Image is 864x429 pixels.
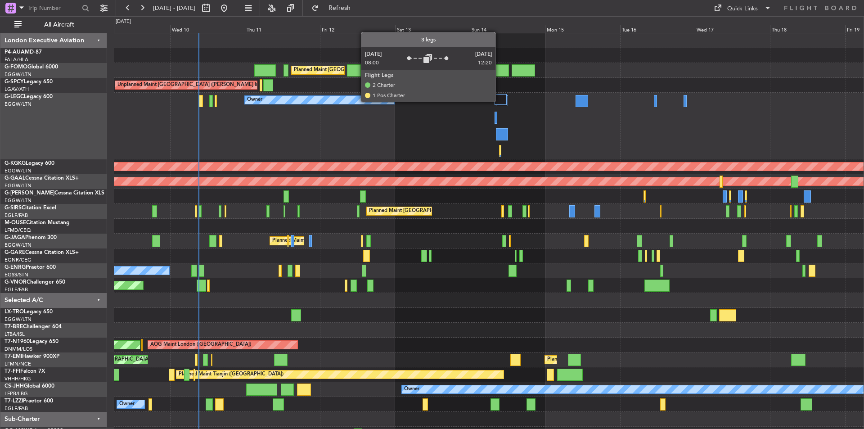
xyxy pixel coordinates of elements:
[770,25,845,33] div: Thu 18
[27,1,79,15] input: Trip Number
[4,227,31,234] a: LFMD/CEQ
[4,56,28,63] a: FALA/HLA
[4,50,25,55] span: P4-AUA
[4,94,24,99] span: G-LEGC
[4,190,54,196] span: G-[PERSON_NAME]
[320,25,395,33] div: Fri 12
[4,71,31,78] a: EGGW/LTN
[4,79,53,85] a: G-SPCYLegacy 650
[117,78,263,92] div: Unplanned Maint [GEOGRAPHIC_DATA] ([PERSON_NAME] Intl)
[709,1,776,15] button: Quick Links
[4,361,31,367] a: LFMN/NCE
[294,63,436,77] div: Planned Maint [GEOGRAPHIC_DATA] ([GEOGRAPHIC_DATA])
[4,375,31,382] a: VHHH/HKG
[4,280,27,285] span: G-VNOR
[4,339,58,344] a: T7-N1960Legacy 650
[4,384,24,389] span: CS-JHH
[4,369,45,374] a: T7-FFIFalcon 7X
[395,25,470,33] div: Sat 13
[4,324,62,330] a: T7-BREChallenger 604
[4,309,53,315] a: LX-TROLegacy 650
[4,250,25,255] span: G-GARE
[695,25,770,33] div: Wed 17
[4,324,23,330] span: T7-BRE
[545,25,620,33] div: Mon 15
[153,4,195,12] span: [DATE] - [DATE]
[179,368,283,381] div: Planned Maint Tianjin ([GEOGRAPHIC_DATA])
[4,161,26,166] span: G-KGKG
[4,339,30,344] span: T7-N1960
[4,331,25,338] a: LTBA/ISL
[4,309,24,315] span: LX-TRO
[4,316,31,323] a: EGGW/LTN
[4,398,23,404] span: T7-LZZI
[4,280,65,285] a: G-VNORChallenger 650
[369,204,511,218] div: Planned Maint [GEOGRAPHIC_DATA] ([GEOGRAPHIC_DATA])
[4,182,31,189] a: EGGW/LTN
[247,93,262,107] div: Owner
[23,22,95,28] span: All Aircraft
[245,25,320,33] div: Thu 11
[4,354,59,359] a: T7-EMIHawker 900XP
[4,50,42,55] a: P4-AUAMD-87
[4,161,54,166] a: G-KGKGLegacy 600
[95,25,170,33] div: Tue 9
[404,383,419,396] div: Owner
[727,5,758,14] div: Quick Links
[4,86,29,93] a: LGAV/ATH
[4,79,24,85] span: G-SPCY
[4,167,31,174] a: EGGW/LTN
[4,354,22,359] span: T7-EMI
[4,398,53,404] a: T7-LZZIPraetor 600
[4,212,28,219] a: EGLF/FAB
[4,390,28,397] a: LFPB/LBG
[307,1,361,15] button: Refresh
[4,271,28,278] a: EGSS/STN
[321,5,359,11] span: Refresh
[4,205,56,211] a: G-SIRSCitation Excel
[4,64,27,70] span: G-FOMO
[4,197,31,204] a: EGGW/LTN
[4,220,70,226] a: M-OUSECitation Mustang
[4,64,58,70] a: G-FOMOGlobal 6000
[4,176,79,181] a: G-GAALCessna Citation XLS+
[4,235,25,240] span: G-JAGA
[470,25,545,33] div: Sun 14
[4,242,31,248] a: EGGW/LTN
[4,220,26,226] span: M-OUSE
[4,190,104,196] a: G-[PERSON_NAME]Cessna Citation XLS
[10,18,98,32] button: All Aircraft
[4,369,20,374] span: T7-FFI
[4,286,28,293] a: EGLF/FAB
[4,250,79,255] a: G-GARECessna Citation XLS+
[170,25,245,33] div: Wed 10
[4,265,56,270] a: G-ENRGPraetor 600
[4,384,54,389] a: CS-JHHGlobal 6000
[4,176,25,181] span: G-GAAL
[4,235,57,240] a: G-JAGAPhenom 300
[272,234,414,248] div: Planned Maint [GEOGRAPHIC_DATA] ([GEOGRAPHIC_DATA])
[4,265,26,270] span: G-ENRG
[4,101,31,108] a: EGGW/LTN
[620,25,695,33] div: Tue 16
[4,94,53,99] a: G-LEGCLegacy 600
[4,205,22,211] span: G-SIRS
[150,338,251,352] div: AOG Maint London ([GEOGRAPHIC_DATA])
[116,18,131,26] div: [DATE]
[4,405,28,412] a: EGLF/FAB
[119,397,135,411] div: Owner
[4,346,32,352] a: DNMM/LOS
[547,353,633,366] div: Planned Maint [GEOGRAPHIC_DATA]
[4,257,31,263] a: EGNR/CEG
